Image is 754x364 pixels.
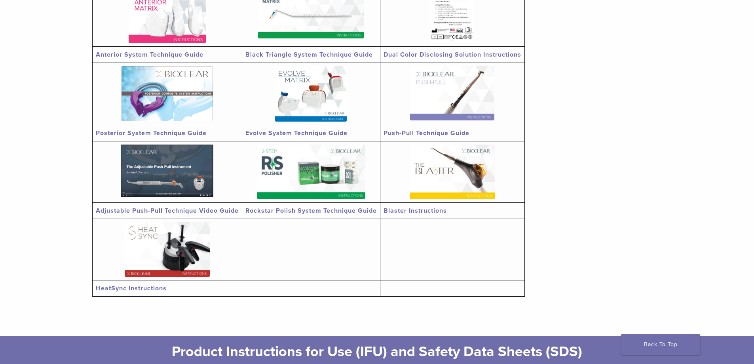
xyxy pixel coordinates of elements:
[96,284,167,292] a: HeatSync Instructions
[384,51,521,59] a: Dual Color Disclosing Solution Instructions
[384,207,447,215] a: Blaster Instructions
[132,342,623,361] h2: Product Instructions for Use (IFU) and Safety Data Sheets (SDS)
[245,207,377,215] a: Rockstar Polish System Technique Guide
[96,207,239,215] a: Adjustable Push-Pull Technique Video Guide
[621,334,700,355] a: Back To Top
[96,129,207,137] a: Posterior System Technique Guide
[245,129,348,137] a: Evolve System Technique Guide
[384,129,469,137] a: Push-Pull Technique Guide
[245,51,373,59] a: Black Triangle System Technique Guide
[96,51,203,59] a: Anterior System Technique Guide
